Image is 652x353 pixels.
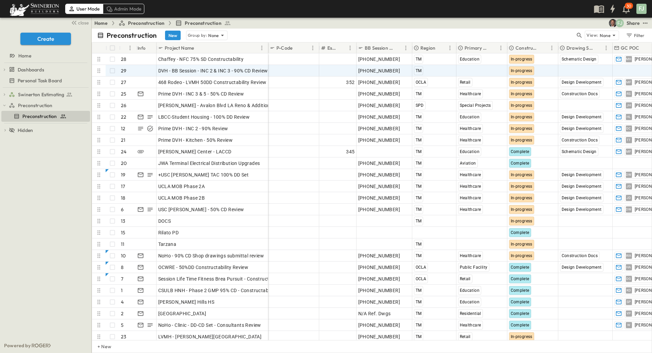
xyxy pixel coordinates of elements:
span: Personal Task Board [18,77,62,84]
span: Home [18,52,31,59]
p: 18 [121,195,125,201]
span: [PHONE_NUMBER] [358,252,400,259]
span: In-progress [511,334,532,339]
span: In-progress [511,207,532,212]
span: Complete [511,161,529,166]
p: 11 [121,241,124,248]
span: TM [416,207,422,212]
span: Healthcare [460,184,481,189]
span: TM [416,161,422,166]
p: None [600,32,611,39]
span: TM [416,334,422,339]
span: LVMH - [PERSON_NAME][GEOGRAPHIC_DATA] [158,333,262,340]
span: Construction Docs [562,138,598,142]
span: TM [416,172,422,177]
span: LBCC-Student Housing - 100% DD Review [158,114,250,120]
button: Sort [540,44,548,52]
p: BB Session ID [365,45,393,51]
span: Construction Docs [562,91,598,96]
span: TM [416,184,422,189]
span: JWA Terminal Electrical Distribution Upgrades [158,160,260,167]
span: Residential [460,311,481,316]
span: [PHONE_NUMBER] [358,90,400,97]
span: [PHONE_NUMBER] [358,79,400,86]
span: [GEOGRAPHIC_DATA] [158,310,206,317]
span: Retail [460,334,471,339]
span: 345 [346,148,355,155]
span: OCWRE - 50%DD Constructability Review [158,264,249,271]
a: Dashboards [9,65,89,74]
p: 25 [121,90,126,97]
img: Eric Goff (egoff@swinerton.com) [609,19,617,27]
span: Design Development [562,207,602,212]
span: close [78,19,89,26]
span: TM [416,91,422,96]
div: Admin Mode [103,4,145,14]
span: Education [460,288,480,293]
span: Design Development [562,265,602,270]
button: Menu [346,44,354,52]
span: [PHONE_NUMBER] [358,264,400,271]
span: DW [626,174,632,175]
span: USC [PERSON_NAME] - 50% CD Review [158,206,244,213]
p: 6 [121,206,124,213]
a: Preconstruction [175,20,231,27]
span: Design Development [562,115,602,119]
p: 17 [121,183,125,190]
span: CSULB HNH - Phase 2 GMP 95% CD - Constructability Review [158,287,293,294]
p: 26 [121,102,126,109]
span: TM [416,57,422,62]
div: Personal Task Boardtest [1,75,90,86]
span: Healthcare [460,253,481,258]
span: In-progress [511,68,532,73]
span: Preconstruction [22,113,57,120]
span: TM [416,138,422,142]
span: Swinerton Estimating [18,91,64,98]
p: 12 [121,125,125,132]
span: [PHONE_NUMBER] [358,125,400,132]
p: Preconstruction [107,31,157,40]
span: [PHONE_NUMBER] [358,299,400,305]
p: 5 [121,322,124,329]
span: Design Development [562,172,602,177]
span: Healthcare [460,196,481,200]
p: Drawing Status [566,45,593,51]
span: SP [627,302,631,302]
p: 28 [121,56,126,63]
p: Estimate Number [327,45,337,51]
span: UCLA MOB Phase 2A [158,183,205,190]
span: Construction Docs [562,253,598,258]
span: Aviation [460,161,476,166]
div: # [119,43,136,53]
div: Swinerton Estimatingtest [1,89,90,100]
span: Schematic Design [562,149,597,154]
span: 352 [346,79,355,86]
span: Prime DVH - INC 2 - 90% Review [158,125,228,132]
span: In-progress [511,115,532,119]
span: In-progress [511,219,532,223]
p: Region [420,45,435,51]
span: Complete [511,311,529,316]
p: 21 [121,137,125,144]
p: None [208,32,219,39]
span: In-progress [511,172,532,177]
span: Chaffey - NFC 75% SD Constructability [158,56,244,63]
span: Complete [511,265,529,270]
span: OCLA [416,265,427,270]
span: [PHONE_NUMBER] [358,171,400,178]
span: TM [416,242,422,247]
p: View: [586,32,598,39]
span: TM [416,68,422,73]
div: Francisco J. Sanchez (frsanchez@swinerton.com) [616,19,624,27]
button: Menu [309,44,317,52]
p: Constructability Review [515,45,539,51]
span: [PHONE_NUMBER] [358,67,400,74]
span: TM [416,253,422,258]
button: Sort [394,44,402,52]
